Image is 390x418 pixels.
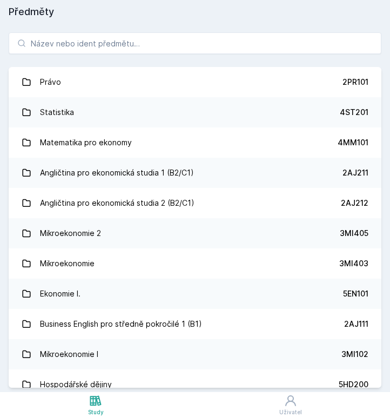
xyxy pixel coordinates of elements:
div: 2PR101 [342,77,368,87]
div: 4MM101 [338,137,368,148]
div: 2AJ211 [342,167,368,178]
h1: Předměty [9,4,381,19]
input: Název nebo ident předmětu… [9,32,381,54]
div: Mikroekonomie 2 [40,223,101,244]
div: 2AJ111 [344,319,368,329]
div: Právo [40,71,61,93]
a: Mikroekonomie 3MI403 [9,248,381,279]
a: Mikroekonomie 2 3MI405 [9,218,381,248]
div: Angličtina pro ekonomická studia 2 (B2/C1) [40,192,194,214]
a: Mikroekonomie I 3MI102 [9,339,381,369]
div: 3MI403 [339,258,368,269]
a: Ekonomie I. 5EN101 [9,279,381,309]
div: Matematika pro ekonomy [40,132,132,153]
div: Angličtina pro ekonomická studia 1 (B2/C1) [40,162,194,184]
div: Study [88,408,104,416]
div: Mikroekonomie I [40,343,98,365]
div: Uživatel [279,408,302,416]
a: Hospodářské dějiny 5HD200 [9,369,381,400]
a: Angličtina pro ekonomická studia 1 (B2/C1) 2AJ211 [9,158,381,188]
a: Matematika pro ekonomy 4MM101 [9,127,381,158]
a: Právo 2PR101 [9,67,381,97]
div: Mikroekonomie [40,253,95,274]
div: 2AJ212 [341,198,368,208]
div: 3MI405 [340,228,368,239]
div: 4ST201 [340,107,368,118]
a: Business English pro středně pokročilé 1 (B1) 2AJ111 [9,309,381,339]
div: 3MI102 [341,349,368,360]
div: Statistika [40,102,74,123]
div: Hospodářské dějiny [40,374,112,395]
div: Ekonomie I. [40,283,80,305]
div: 5HD200 [339,379,368,390]
div: Business English pro středně pokročilé 1 (B1) [40,313,202,335]
a: Statistika 4ST201 [9,97,381,127]
a: Angličtina pro ekonomická studia 2 (B2/C1) 2AJ212 [9,188,381,218]
div: 5EN101 [343,288,368,299]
